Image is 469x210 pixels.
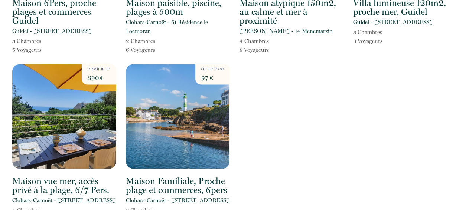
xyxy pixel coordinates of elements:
p: Guidel - [STREET_ADDRESS] [353,18,432,27]
span: s [267,38,269,44]
p: Clohars-Carnoët - [STREET_ADDRESS] [126,196,229,204]
p: [PERSON_NAME] - 14 Menemarzin [240,27,333,36]
p: Clohars-Carnoët - 61 Résidence le Locmoran [126,18,230,36]
span: s [39,47,42,53]
h2: Maison vue mer, accès privé à la plage, 6/7 Pers. [12,176,116,194]
p: Guidel - [STREET_ADDRESS] [12,27,92,36]
p: à partir de [88,66,110,73]
p: 8 Voyageur [353,37,382,46]
span: s [380,29,382,36]
span: s [153,47,155,53]
p: 6 Voyageur [126,46,155,54]
p: 3 Chambre [12,37,42,46]
h2: Maison Familiale, Proche plage et commerces, 6pers [126,176,230,194]
p: 3 Chambre [353,28,382,37]
p: Clohars-Carnoët - [STREET_ADDRESS] [12,196,116,204]
img: rental-image [12,64,116,169]
p: à partir de [201,66,224,73]
img: rental-image [126,64,230,169]
span: s [39,38,41,44]
span: s [380,38,382,44]
span: s [267,47,269,53]
p: 6 Voyageur [12,46,42,54]
p: 8 Voyageur [240,46,269,54]
p: 4 Chambre [240,37,269,46]
p: 2 Chambre [126,37,155,46]
p: 97 € [201,73,224,83]
p: 390 € [88,73,110,83]
span: s [153,38,155,44]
